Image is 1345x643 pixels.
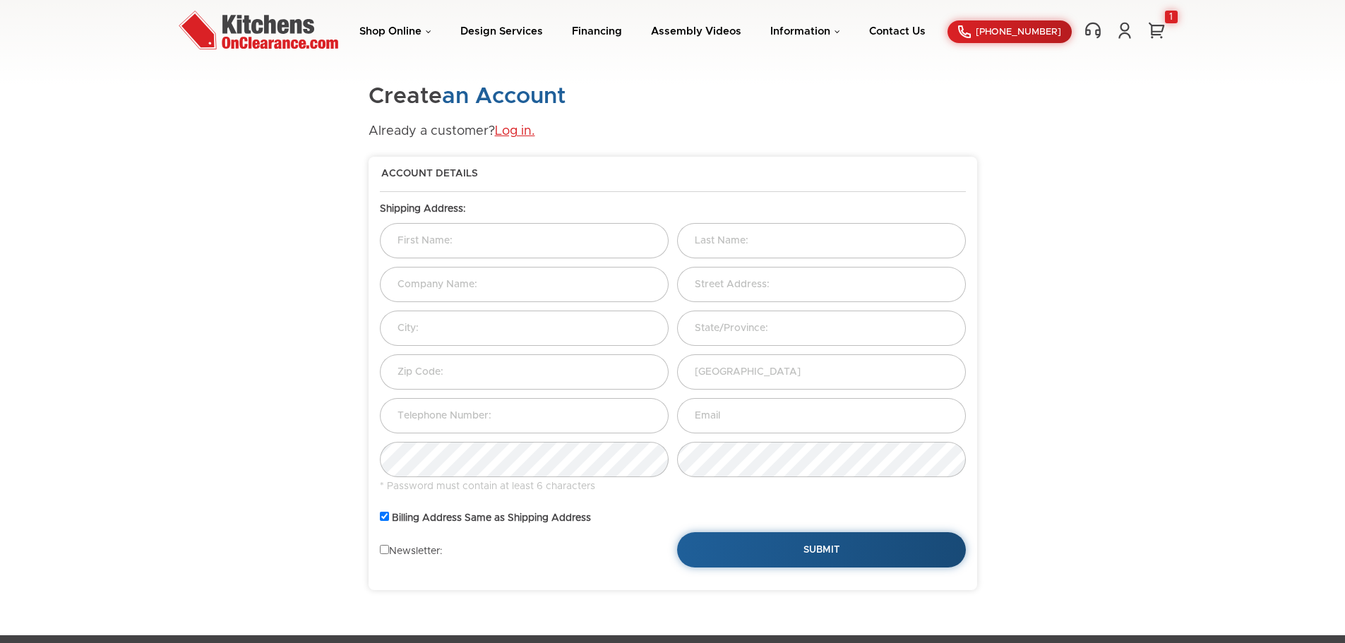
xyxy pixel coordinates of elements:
[495,125,535,138] a: Log in.
[369,545,673,558] div: Newsletter:
[369,125,535,138] span: Already a customer?
[392,513,591,523] b: Billing Address Same as Shipping Address
[460,26,543,37] a: Design Services
[380,354,669,390] input: Zip Code:
[380,398,669,433] input: Telephone Number:
[1165,11,1178,23] div: 1
[359,26,431,37] a: Shop Online
[380,204,466,214] strong: Shipping Address:
[677,532,966,568] button: Submit
[677,223,966,258] input: Last Name:
[651,26,741,37] a: Assembly Videos
[677,267,966,302] input: Street Address:
[803,545,839,555] span: Submit
[380,267,669,302] input: Company Name:
[677,311,966,346] input: State/Province:
[442,85,566,108] span: an Account
[380,223,669,258] input: First Name:
[572,26,622,37] a: Financing
[976,28,1061,37] span: [PHONE_NUMBER]
[380,311,669,346] input: City:
[869,26,926,37] a: Contact Us
[369,85,566,109] h1: Create
[1146,21,1167,40] a: 1
[770,26,840,37] a: Information
[948,20,1072,43] a: [PHONE_NUMBER]
[179,11,338,49] img: Kitchens On Clearance
[677,398,966,433] input: Email
[380,481,669,493] div: * Password must contain at least 6 characters
[381,168,478,181] span: Account Details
